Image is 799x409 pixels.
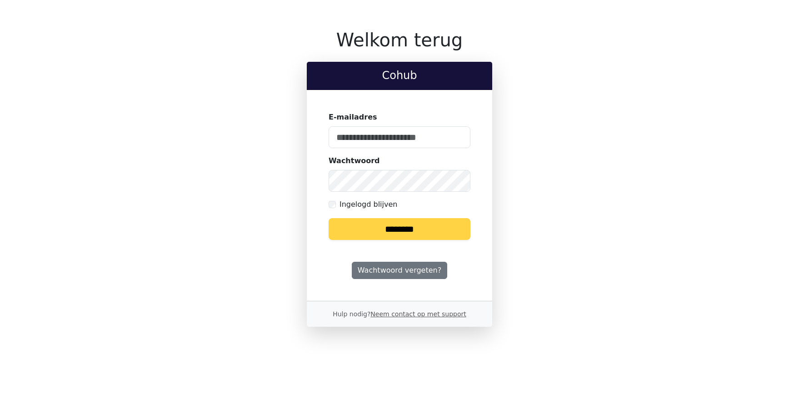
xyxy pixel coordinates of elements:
[340,199,397,210] label: Ingelogd blijven
[333,310,466,318] small: Hulp nodig?
[352,262,447,279] a: Wachtwoord vergeten?
[314,69,485,82] h2: Cohub
[329,112,377,123] label: E-mailadres
[329,155,380,166] label: Wachtwoord
[370,310,466,318] a: Neem contact op met support
[307,29,492,51] h1: Welkom terug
